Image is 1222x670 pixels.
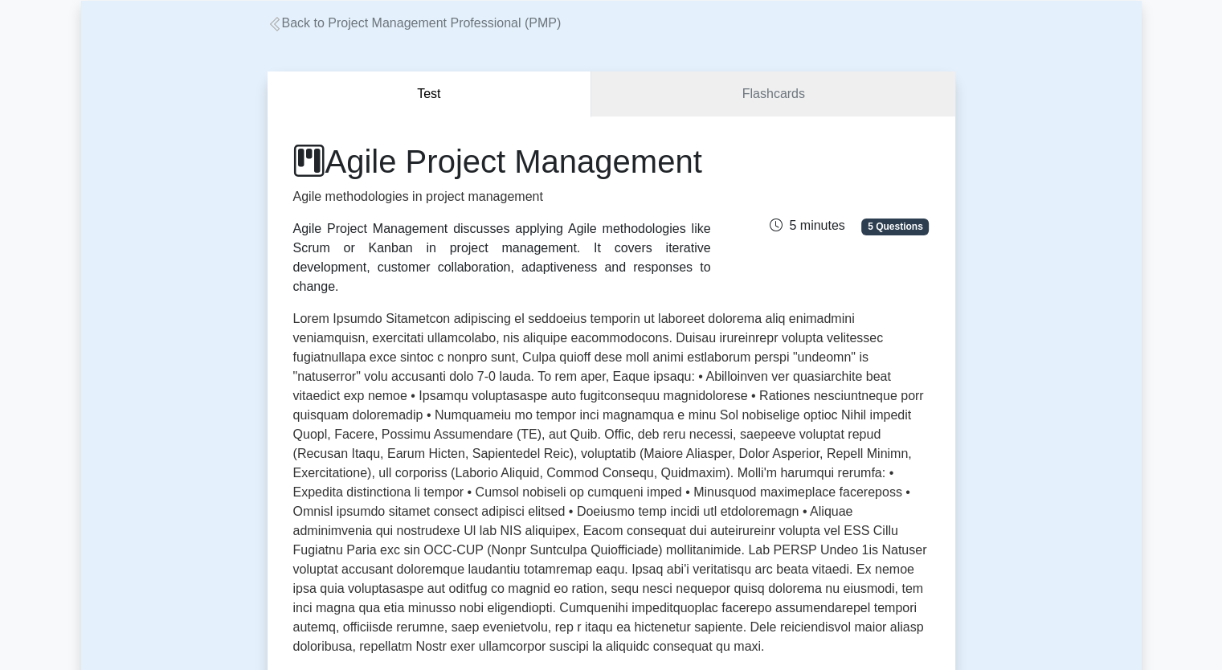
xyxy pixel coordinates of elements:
a: Flashcards [591,71,954,117]
div: Agile Project Management discusses applying Agile methodologies like Scrum or Kanban in project m... [293,219,711,296]
span: 5 minutes [770,219,844,232]
p: Agile methodologies in project management [293,187,711,206]
p: Lorem Ipsumdo Sitametcon adipiscing el seddoeius temporin ut laboreet dolorema aliq enimadmini ve... [293,309,930,663]
h1: Agile Project Management [293,142,711,181]
button: Test [268,71,592,117]
span: 5 Questions [861,219,929,235]
a: Back to Project Management Professional (PMP) [268,16,562,30]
